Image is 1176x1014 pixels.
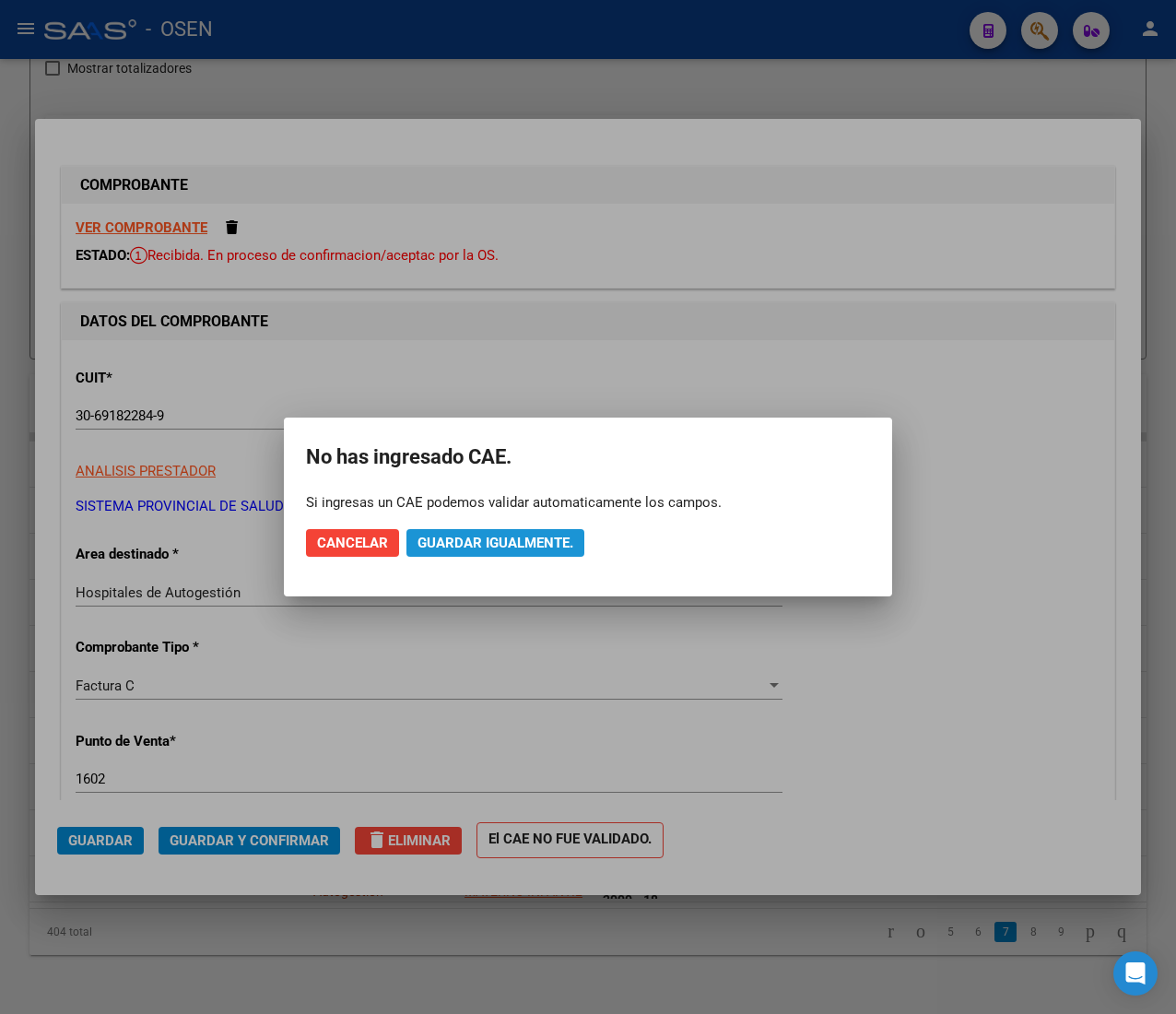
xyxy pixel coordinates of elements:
[306,440,870,475] h2: No has ingresado CAE.
[1113,951,1158,996] div: Open Intercom Messenger
[317,535,388,551] span: Cancelar
[406,529,584,557] button: Guardar igualmente.
[306,493,870,512] div: Si ingresas un CAE podemos validar automaticamente los campos.
[417,535,573,551] span: Guardar igualmente.
[306,529,399,557] button: Cancelar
